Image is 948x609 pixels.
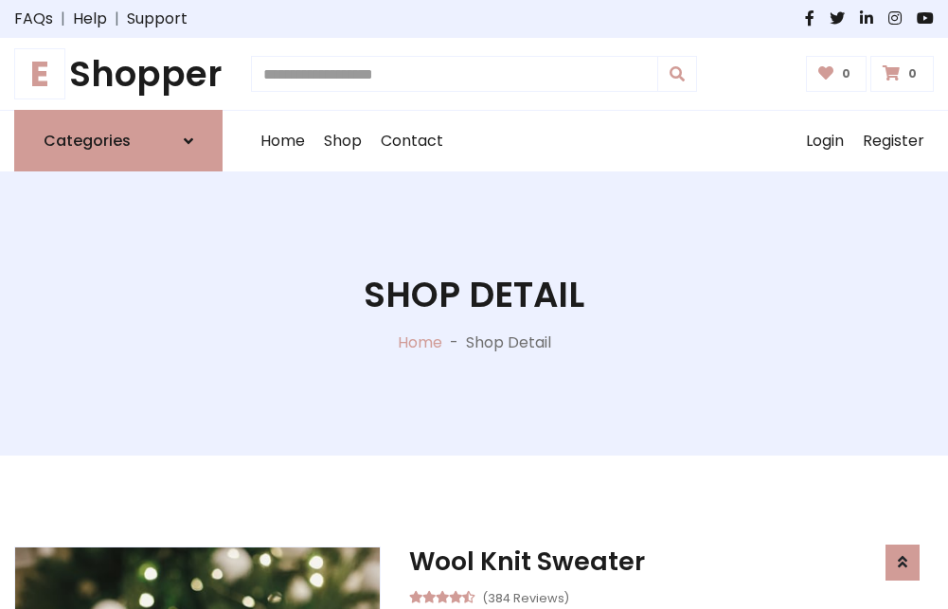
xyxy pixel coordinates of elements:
a: Shop [314,111,371,171]
p: Shop Detail [466,331,551,354]
span: 0 [837,65,855,82]
h6: Categories [44,132,131,150]
a: Help [73,8,107,30]
a: 0 [870,56,934,92]
h1: Shopper [14,53,223,95]
a: Register [853,111,934,171]
a: Home [251,111,314,171]
small: (384 Reviews) [482,585,569,608]
span: | [53,8,73,30]
span: 0 [903,65,921,82]
span: | [107,8,127,30]
a: Home [398,331,442,353]
a: EShopper [14,53,223,95]
a: Support [127,8,188,30]
a: Contact [371,111,453,171]
a: 0 [806,56,868,92]
p: - [442,331,466,354]
a: FAQs [14,8,53,30]
span: E [14,48,65,99]
h3: Wool Knit Sweater [409,546,934,577]
a: Categories [14,110,223,171]
a: Login [796,111,853,171]
h1: Shop Detail [364,274,584,315]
